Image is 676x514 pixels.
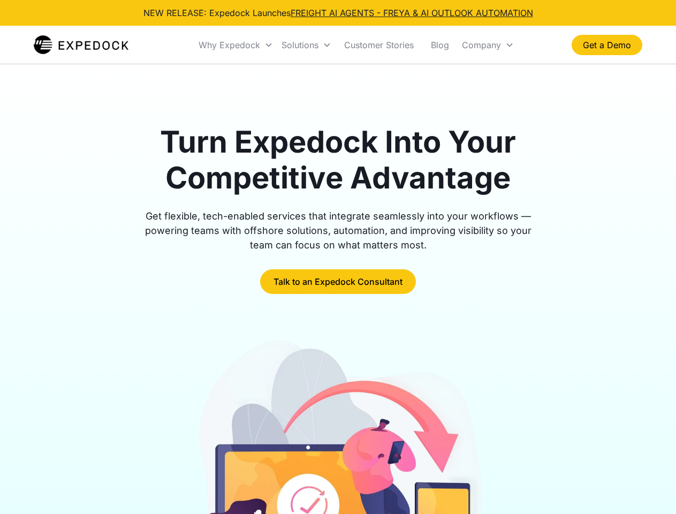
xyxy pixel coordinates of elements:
[199,40,260,50] div: Why Expedock
[336,27,422,63] a: Customer Stories
[34,34,128,56] a: home
[260,269,416,294] a: Talk to an Expedock Consultant
[291,7,533,18] a: FREIGHT AI AGENTS - FREYA & AI OUTLOOK AUTOMATION
[622,463,676,514] iframe: Chat Widget
[422,27,458,63] a: Blog
[133,124,544,196] h1: Turn Expedock Into Your Competitive Advantage
[462,40,501,50] div: Company
[194,27,277,63] div: Why Expedock
[277,27,336,63] div: Solutions
[458,27,518,63] div: Company
[572,35,642,55] a: Get a Demo
[34,34,128,56] img: Expedock Logo
[143,6,533,19] div: NEW RELEASE: Expedock Launches
[133,209,544,252] div: Get flexible, tech-enabled services that integrate seamlessly into your workflows — powering team...
[282,40,318,50] div: Solutions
